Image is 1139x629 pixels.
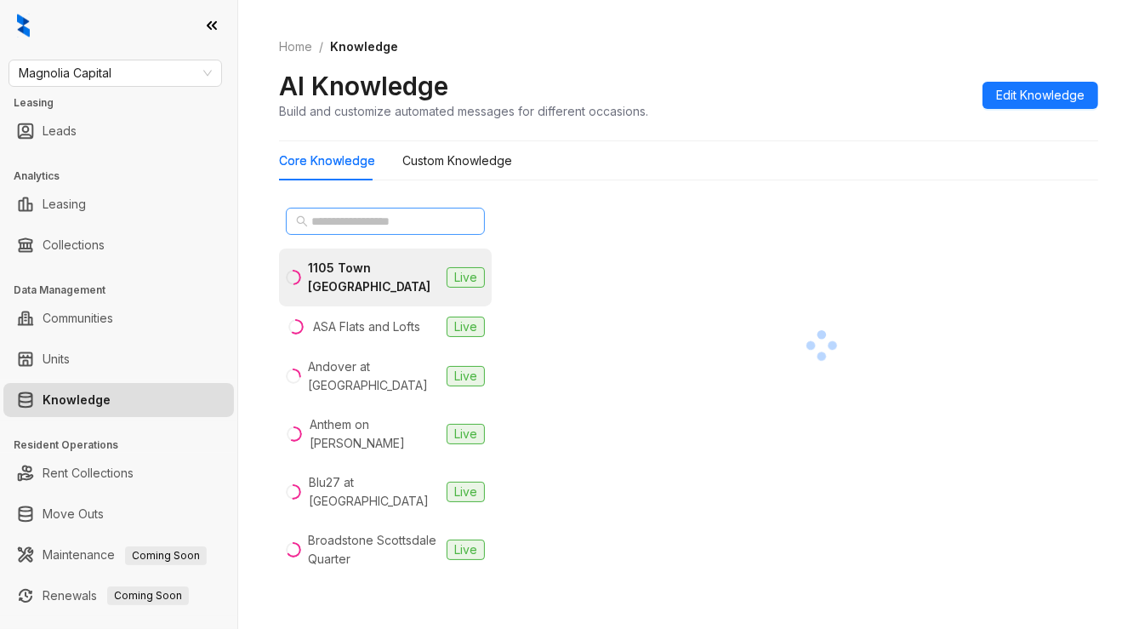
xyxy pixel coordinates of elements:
div: 1105 Town [GEOGRAPHIC_DATA] [308,259,440,296]
div: Build and customize automated messages for different occasions. [279,102,648,120]
a: Communities [43,301,113,335]
a: Knowledge [43,383,111,417]
h3: Resident Operations [14,437,237,453]
a: Home [276,37,316,56]
div: Anthem on [PERSON_NAME] [310,415,440,453]
li: Collections [3,228,234,262]
li: Rent Collections [3,456,234,490]
li: Communities [3,301,234,335]
span: Live [447,317,485,337]
li: Renewals [3,579,234,613]
span: Edit Knowledge [996,86,1085,105]
li: Move Outs [3,497,234,531]
div: Core Knowledge [279,152,375,170]
a: Move Outs [43,497,104,531]
li: Knowledge [3,383,234,417]
div: Custom Knowledge [402,152,512,170]
div: Broadstone Scottsdale Quarter [308,531,440,569]
li: Units [3,342,234,376]
span: Live [447,267,485,288]
li: Maintenance [3,538,234,572]
div: ASA Flats and Lofts [313,317,420,336]
h3: Analytics [14,169,237,184]
h2: AI Knowledge [279,70,448,102]
span: Live [447,540,485,560]
span: Magnolia Capital [19,60,212,86]
span: Knowledge [330,39,398,54]
div: Blu27 at [GEOGRAPHIC_DATA] [309,473,440,511]
span: Live [447,366,485,386]
a: RenewalsComing Soon [43,579,189,613]
h3: Leasing [14,95,237,111]
li: / [319,37,323,56]
span: Coming Soon [125,546,207,565]
h3: Data Management [14,283,237,298]
span: Live [447,482,485,502]
li: Leads [3,114,234,148]
a: Leasing [43,187,86,221]
a: Rent Collections [43,456,134,490]
img: logo [17,14,30,37]
button: Edit Knowledge [982,82,1098,109]
li: Leasing [3,187,234,221]
a: Collections [43,228,105,262]
span: search [296,215,308,227]
span: Coming Soon [107,586,189,605]
a: Units [43,342,70,376]
a: Leads [43,114,77,148]
span: Live [447,424,485,444]
div: Andover at [GEOGRAPHIC_DATA] [308,357,440,395]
